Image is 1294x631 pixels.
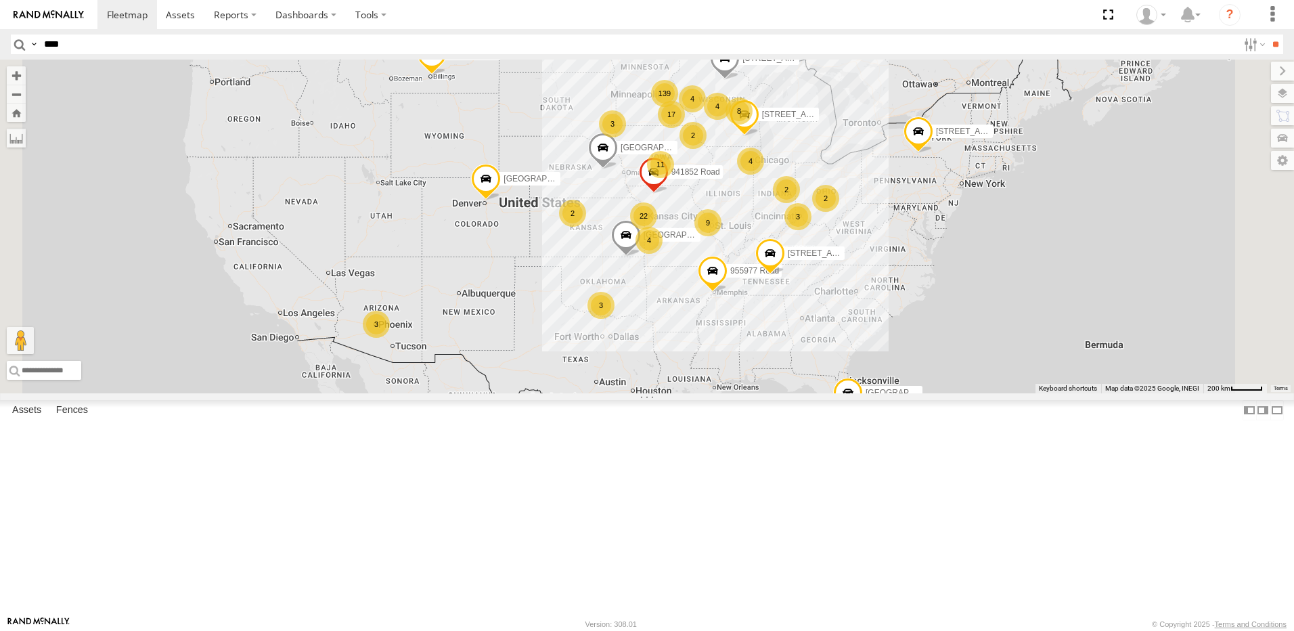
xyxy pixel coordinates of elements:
div: © Copyright 2025 - [1152,620,1287,628]
a: Visit our Website [7,617,70,631]
label: Map Settings [1271,151,1294,170]
button: Zoom out [7,85,26,104]
span: [STREET_ADDRESS] [788,248,868,258]
div: 4 [704,93,731,120]
button: Zoom Home [7,104,26,122]
label: Search Filter Options [1239,35,1268,54]
label: Dock Summary Table to the Left [1243,400,1256,420]
label: Measure [7,129,26,148]
div: 3 [599,110,626,137]
div: 4 [679,85,706,112]
div: 22 [630,202,657,230]
button: Zoom in [7,66,26,85]
span: [GEOGRAPHIC_DATA] [644,230,728,239]
label: Dock Summary Table to the Right [1256,400,1270,420]
div: Version: 308.01 [585,620,637,628]
a: Terms (opens in new tab) [1274,386,1288,391]
div: 4 [635,227,663,254]
div: 2 [559,200,586,227]
i: ? [1219,4,1241,26]
div: 3 [784,203,811,230]
div: 2 [773,176,800,203]
div: 2 [812,185,839,212]
span: [STREET_ADDRESS] [936,127,1017,136]
span: [STREET_ADDRESS] [762,110,843,119]
span: [GEOGRAPHIC_DATA] [621,142,705,152]
span: 200 km [1207,385,1230,392]
div: Tina French [1132,5,1171,25]
button: Keyboard shortcuts [1039,384,1097,393]
div: 3 [363,311,390,338]
div: 2 [679,122,707,149]
div: 4 [737,148,764,175]
div: 17 [658,101,685,128]
span: [GEOGRAPHIC_DATA] [866,388,950,397]
a: Terms and Conditions [1215,620,1287,628]
span: 941852 Road [671,167,720,177]
img: rand-logo.svg [14,10,84,20]
label: Hide Summary Table [1270,400,1284,420]
span: Map data ©2025 Google, INEGI [1105,385,1199,392]
div: 9 [694,209,721,236]
span: 955977 Road [730,266,779,276]
button: Drag Pegman onto the map to open Street View [7,327,34,354]
div: 8 [726,97,753,125]
div: 139 [651,80,678,107]
span: [STREET_ADDRESS] [742,53,823,62]
div: 3 [587,292,615,319]
label: Assets [5,401,48,420]
label: Search Query [28,35,39,54]
button: Map Scale: 200 km per 44 pixels [1203,384,1267,393]
label: Fences [49,401,95,420]
div: 11 [647,151,674,178]
span: [GEOGRAPHIC_DATA] [504,174,588,183]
